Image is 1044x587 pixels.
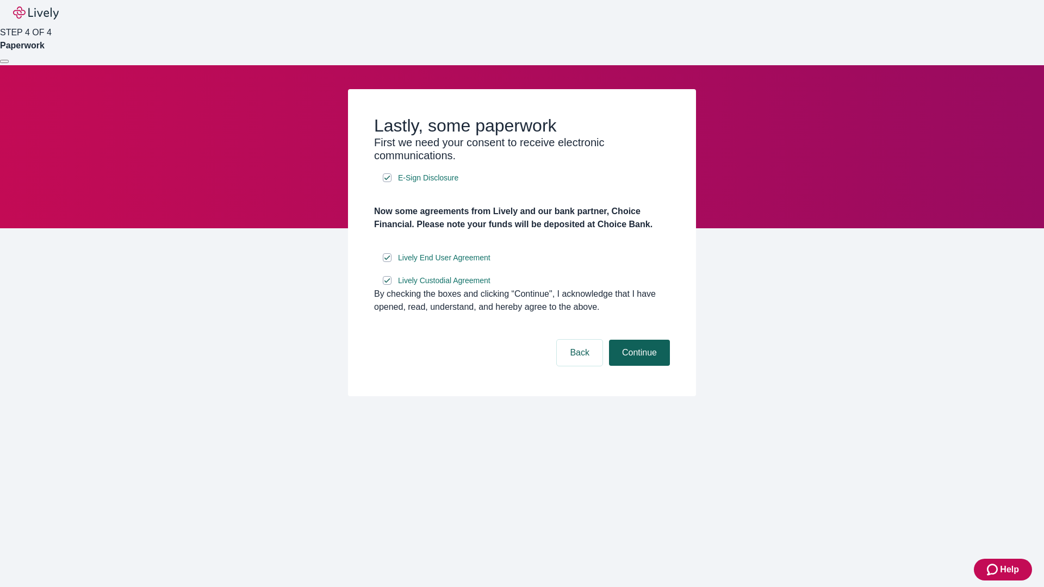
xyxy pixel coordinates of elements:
a: e-sign disclosure document [396,251,493,265]
h3: First we need your consent to receive electronic communications. [374,136,670,162]
a: e-sign disclosure document [396,171,461,185]
button: Zendesk support iconHelp [974,559,1032,580]
svg: Zendesk support icon [987,563,1000,576]
span: E-Sign Disclosure [398,172,458,184]
button: Back [557,340,602,366]
span: Help [1000,563,1019,576]
button: Continue [609,340,670,366]
a: e-sign disclosure document [396,274,493,288]
h2: Lastly, some paperwork [374,115,670,136]
span: Lively Custodial Agreement [398,275,490,286]
h4: Now some agreements from Lively and our bank partner, Choice Financial. Please note your funds wi... [374,205,670,231]
img: Lively [13,7,59,20]
div: By checking the boxes and clicking “Continue", I acknowledge that I have opened, read, understand... [374,288,670,314]
span: Lively End User Agreement [398,252,490,264]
